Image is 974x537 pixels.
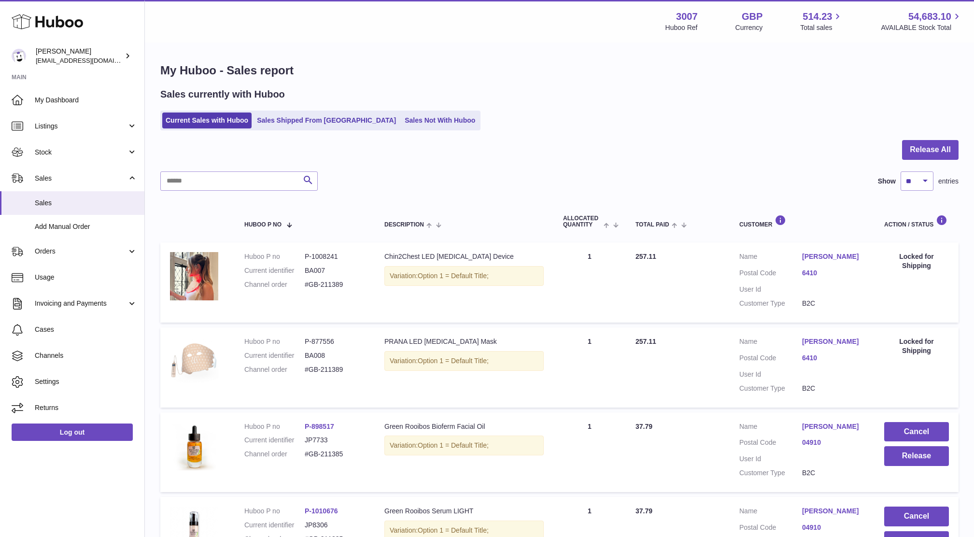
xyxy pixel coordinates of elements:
a: 54,683.10 AVAILABLE Stock Total [881,10,962,32]
span: Option 1 = Default Title; [418,272,489,280]
img: bevmay@maysama.com [12,49,26,63]
span: Orders [35,247,127,256]
span: 37.79 [635,507,652,515]
span: Listings [35,122,127,131]
dt: Name [739,422,802,434]
div: Variation: [384,351,544,371]
dt: Channel order [244,280,305,289]
dd: JP7733 [305,436,365,445]
span: 54,683.10 [908,10,951,23]
dt: Name [739,337,802,349]
dt: Name [739,252,802,264]
div: Green Rooibos Bioferm Facial Oil [384,422,544,431]
span: Sales [35,174,127,183]
dt: Postal Code [739,438,802,450]
a: [PERSON_NAME] [802,422,865,431]
span: Cases [35,325,137,334]
a: [PERSON_NAME] [802,337,865,346]
span: My Dashboard [35,96,137,105]
dd: B2C [802,299,865,308]
span: Stock [35,148,127,157]
dd: #GB-211389 [305,280,365,289]
dt: Huboo P no [244,252,305,261]
dd: B2C [802,468,865,478]
button: Cancel [884,422,949,442]
img: pic-2.jpg [170,422,218,470]
dt: Name [739,507,802,518]
dt: Customer Type [739,384,802,393]
dd: JP8306 [305,521,365,530]
div: Variation: [384,436,544,455]
dd: BA007 [305,266,365,275]
button: Release All [902,140,959,160]
span: Settings [35,377,137,386]
strong: 3007 [676,10,698,23]
dd: P-877556 [305,337,365,346]
dt: Current identifier [244,266,305,275]
a: 04910 [802,438,865,447]
a: Log out [12,424,133,441]
span: ALLOCATED Quantity [563,215,601,228]
a: 514.23 Total sales [800,10,843,32]
a: Sales Not With Huboo [401,113,479,128]
strong: GBP [742,10,762,23]
span: 514.23 [803,10,832,23]
div: Chin2Chest LED [MEDICAL_DATA] Device [384,252,544,261]
span: [EMAIL_ADDRESS][DOMAIN_NAME] [36,57,142,64]
dt: Customer Type [739,468,802,478]
span: Huboo P no [244,222,282,228]
span: 257.11 [635,253,656,260]
button: Release [884,446,949,466]
dt: User Id [739,454,802,464]
td: 1 [553,242,626,323]
dd: #GB-211389 [305,365,365,374]
div: Action / Status [884,215,949,228]
a: 6410 [802,353,865,363]
dt: Huboo P no [244,422,305,431]
span: Option 1 = Default Title; [418,526,489,534]
span: AVAILABLE Stock Total [881,23,962,32]
a: [PERSON_NAME] [802,252,865,261]
img: 30071704385433.jpg [170,337,218,385]
div: Locked for Shipping [884,337,949,355]
a: 04910 [802,523,865,532]
span: Description [384,222,424,228]
span: Add Manual Order [35,222,137,231]
span: Total paid [635,222,669,228]
td: 1 [553,412,626,493]
dt: Customer Type [739,299,802,308]
span: entries [938,177,959,186]
dt: Current identifier [244,521,305,530]
span: Usage [35,273,137,282]
dt: Channel order [244,450,305,459]
dt: Huboo P no [244,337,305,346]
div: PRANA LED [MEDICAL_DATA] Mask [384,337,544,346]
div: Huboo Ref [665,23,698,32]
div: Currency [735,23,763,32]
a: P-898517 [305,423,334,430]
span: Channels [35,351,137,360]
dt: Postal Code [739,268,802,280]
dt: Postal Code [739,353,802,365]
dd: BA008 [305,351,365,360]
a: [PERSON_NAME] [802,507,865,516]
h2: Sales currently with Huboo [160,88,285,101]
a: P-1010676 [305,507,338,515]
dt: Postal Code [739,523,802,535]
button: Cancel [884,507,949,526]
span: 257.11 [635,338,656,345]
label: Show [878,177,896,186]
dd: P-1008241 [305,252,365,261]
span: Returns [35,403,137,412]
span: Invoicing and Payments [35,299,127,308]
span: Option 1 = Default Title; [418,357,489,365]
dt: Current identifier [244,351,305,360]
span: Total sales [800,23,843,32]
dt: User Id [739,285,802,294]
span: 37.79 [635,423,652,430]
span: Option 1 = Default Title; [418,441,489,449]
a: Current Sales with Huboo [162,113,252,128]
div: Variation: [384,266,544,286]
div: Customer [739,215,865,228]
div: Locked for Shipping [884,252,949,270]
